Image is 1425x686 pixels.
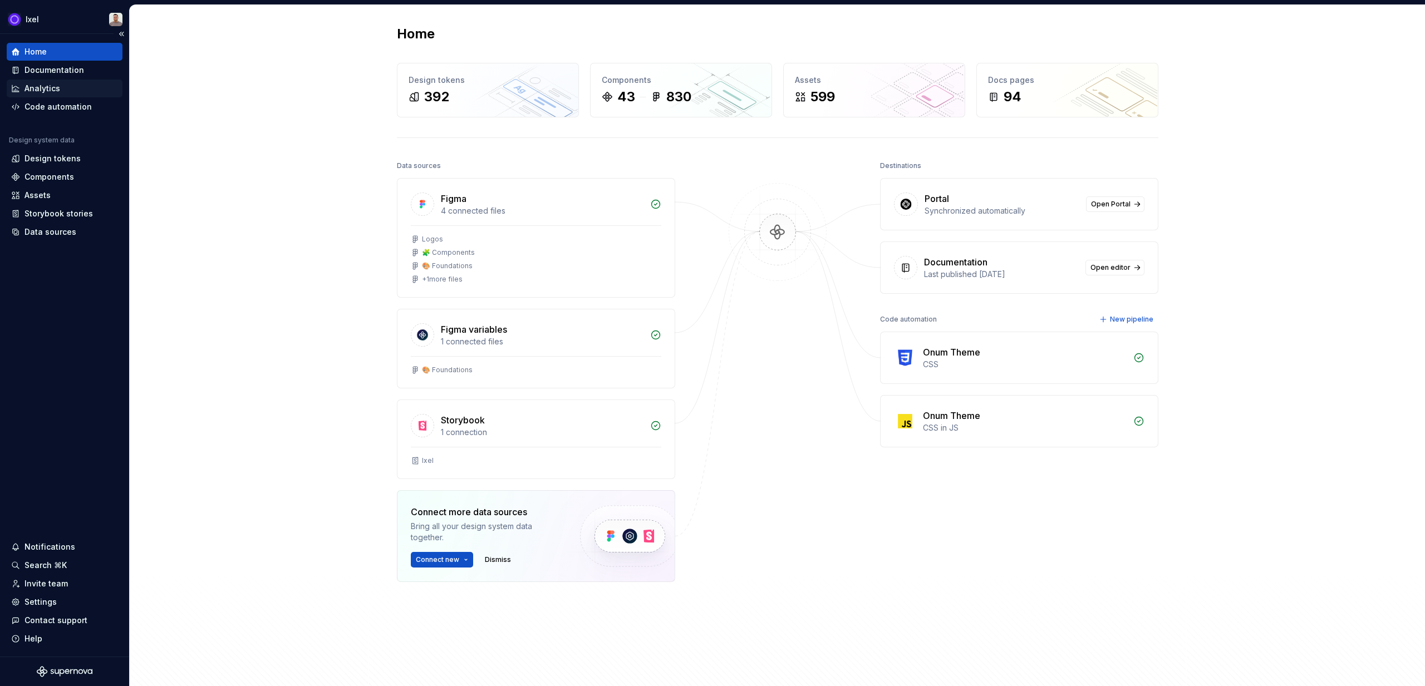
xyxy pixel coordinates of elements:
[114,26,129,42] button: Collapse sidebar
[783,63,965,117] a: Assets599
[24,171,74,182] div: Components
[7,223,122,241] a: Data sources
[923,346,980,359] div: Onum Theme
[24,596,57,608] div: Settings
[416,555,459,564] span: Connect new
[422,261,473,270] div: 🎨 Foundations
[617,88,635,106] div: 43
[1085,260,1144,275] a: Open editor
[24,46,47,57] div: Home
[7,80,122,97] a: Analytics
[925,192,949,205] div: Portal
[24,101,92,112] div: Code automation
[1004,88,1021,106] div: 94
[24,153,81,164] div: Design tokens
[1090,263,1131,272] span: Open editor
[411,505,561,519] div: Connect more data sources
[7,168,122,186] a: Components
[923,359,1127,370] div: CSS
[24,83,60,94] div: Analytics
[422,248,475,257] div: 🧩 Components
[397,399,675,479] a: Storybook1 connectionIxel
[24,560,67,571] div: Search ⌘K
[1091,200,1131,209] span: Open Portal
[925,205,1079,216] div: Synchronized automatically
[411,552,473,567] button: Connect new
[485,555,511,564] span: Dismiss
[26,14,39,25] div: Ixel
[924,255,987,269] div: Documentation
[422,456,434,465] div: Ixel
[24,208,93,219] div: Storybook stories
[7,43,122,61] a: Home
[7,556,122,574] button: Search ⌘K
[422,235,443,244] div: Logos
[7,611,122,629] button: Contact support
[441,192,466,205] div: Figma
[7,538,122,556] button: Notifications
[923,409,980,422] div: Onum Theme
[590,63,772,117] a: Components43830
[411,521,561,543] div: Bring all your design system data together.
[37,666,92,677] svg: Supernova Logo
[441,323,507,336] div: Figma variables
[666,88,691,106] div: 830
[7,205,122,223] a: Storybook stories
[441,427,643,438] div: 1 connection
[409,75,567,86] div: Design tokens
[923,422,1127,433] div: CSS in JS
[24,541,75,552] div: Notifications
[397,158,441,174] div: Data sources
[9,136,75,145] div: Design system data
[24,226,76,238] div: Data sources
[976,63,1158,117] a: Docs pages94
[7,150,122,167] a: Design tokens
[480,552,516,567] button: Dismiss
[24,615,87,626] div: Contact support
[7,630,122,648] button: Help
[924,269,1079,280] div: Last published [DATE]
[397,25,435,43] h2: Home
[602,75,760,86] div: Components
[441,336,643,347] div: 1 connected files
[397,63,579,117] a: Design tokens392
[7,186,122,204] a: Assets
[24,633,42,644] div: Help
[7,593,122,611] a: Settings
[7,575,122,593] a: Invite team
[795,75,954,86] div: Assets
[810,88,835,106] div: 599
[397,178,675,298] a: Figma4 connected filesLogos🧩 Components🎨 Foundations+1more files
[24,65,84,76] div: Documentation
[24,190,51,201] div: Assets
[441,205,643,216] div: 4 connected files
[880,312,937,327] div: Code automation
[422,275,463,284] div: + 1 more files
[988,75,1147,86] div: Docs pages
[1096,312,1158,327] button: New pipeline
[8,13,21,26] img: 868fd657-9a6c-419b-b302-5d6615f36a2c.png
[880,158,921,174] div: Destinations
[109,13,122,26] img: Alberto Roldán
[7,61,122,79] a: Documentation
[424,88,449,106] div: 392
[24,578,68,589] div: Invite team
[2,7,127,31] button: IxelAlberto Roldán
[1110,315,1153,324] span: New pipeline
[397,309,675,388] a: Figma variables1 connected files🎨 Foundations
[422,366,473,374] div: 🎨 Foundations
[441,413,485,427] div: Storybook
[1086,196,1144,212] a: Open Portal
[7,98,122,116] a: Code automation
